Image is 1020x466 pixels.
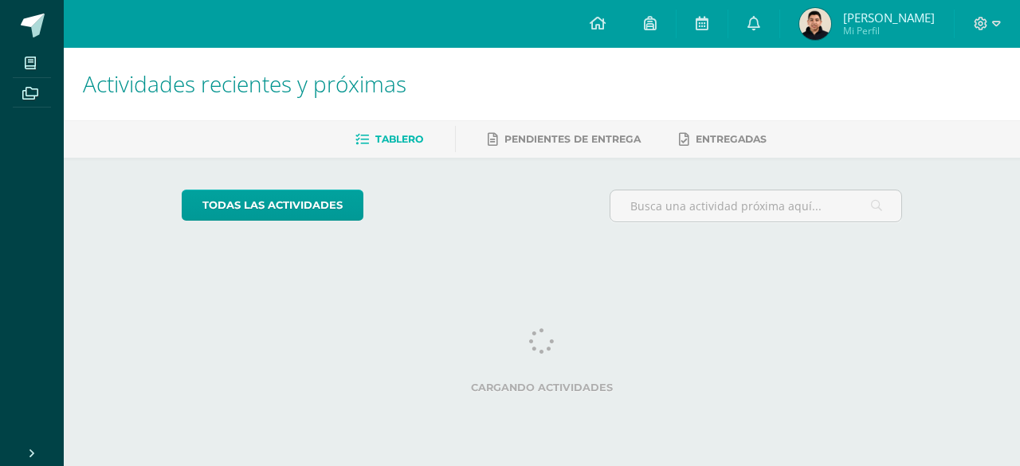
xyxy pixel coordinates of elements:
a: Tablero [355,127,423,152]
span: Entregadas [696,133,767,145]
span: Tablero [375,133,423,145]
input: Busca una actividad próxima aquí... [610,190,902,221]
a: todas las Actividades [182,190,363,221]
a: Entregadas [679,127,767,152]
span: Mi Perfil [843,24,935,37]
span: [PERSON_NAME] [843,10,935,25]
a: Pendientes de entrega [488,127,641,152]
span: Actividades recientes y próximas [83,69,406,99]
img: f030b365f4a656aee2bc7c6bfb38a77c.png [799,8,831,40]
span: Pendientes de entrega [504,133,641,145]
label: Cargando actividades [182,382,903,394]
